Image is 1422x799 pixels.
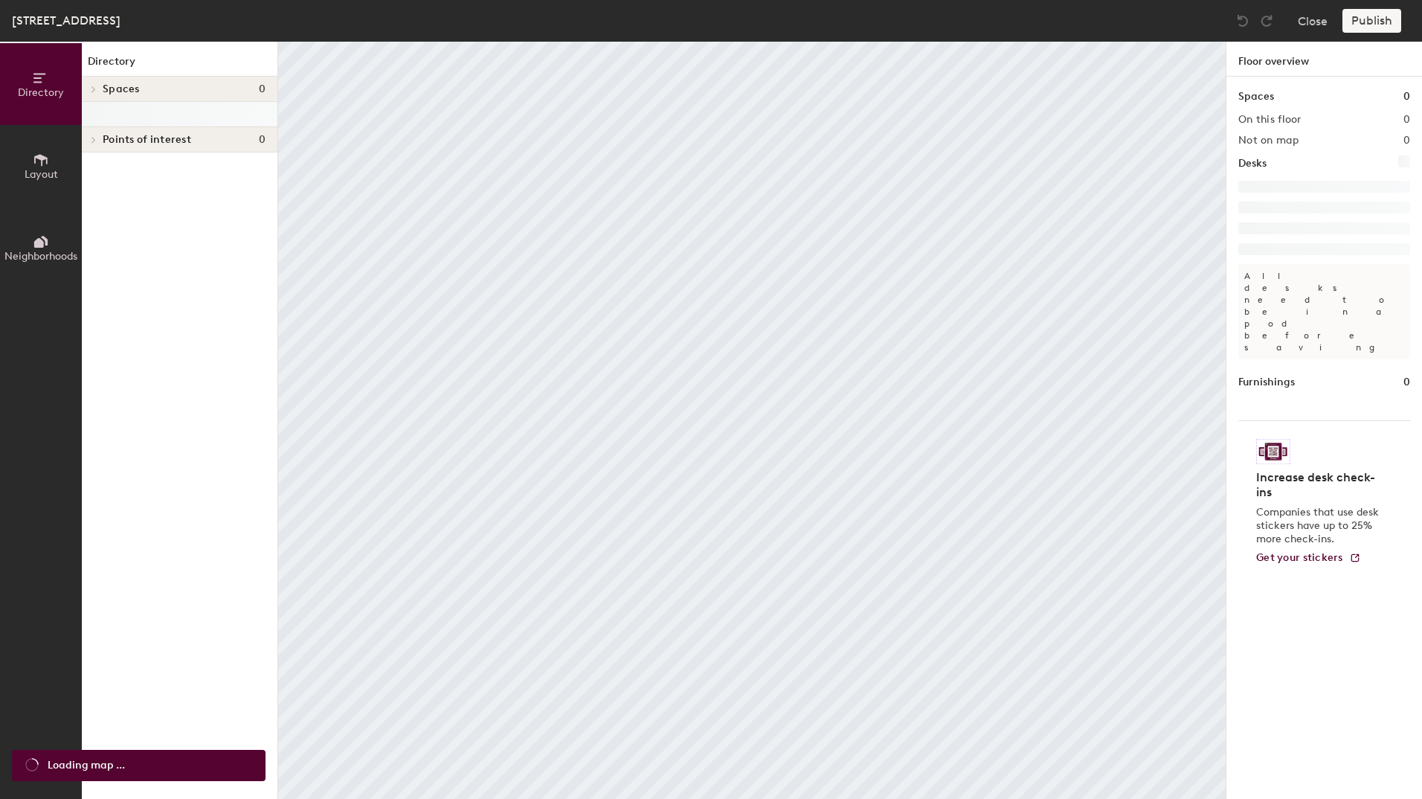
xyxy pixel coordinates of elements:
span: Points of interest [103,134,191,146]
canvas: Map [278,42,1226,799]
span: Spaces [103,83,140,95]
span: Layout [25,168,58,181]
h1: 0 [1403,374,1410,391]
a: Get your stickers [1256,552,1361,565]
button: Close [1298,9,1328,33]
h1: Directory [82,54,277,77]
span: Get your stickers [1256,551,1343,564]
span: 0 [259,83,266,95]
h1: Furnishings [1238,374,1295,391]
h4: Increase desk check-ins [1256,470,1383,500]
span: 0 [259,134,266,146]
h2: Not on map [1238,135,1299,147]
h2: 0 [1403,114,1410,126]
h2: On this floor [1238,114,1302,126]
h1: Spaces [1238,89,1274,105]
img: Redo [1259,13,1274,28]
img: Undo [1235,13,1250,28]
span: Loading map ... [48,757,125,774]
h2: 0 [1403,135,1410,147]
div: [STREET_ADDRESS] [12,11,120,30]
h1: Floor overview [1226,42,1422,77]
p: Companies that use desk stickers have up to 25% more check-ins. [1256,506,1383,546]
img: Sticker logo [1256,439,1290,464]
span: Neighborhoods [4,250,77,263]
p: All desks need to be in a pod before saving [1238,264,1410,359]
h1: 0 [1403,89,1410,105]
span: Directory [18,86,64,99]
h1: Desks [1238,155,1267,172]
